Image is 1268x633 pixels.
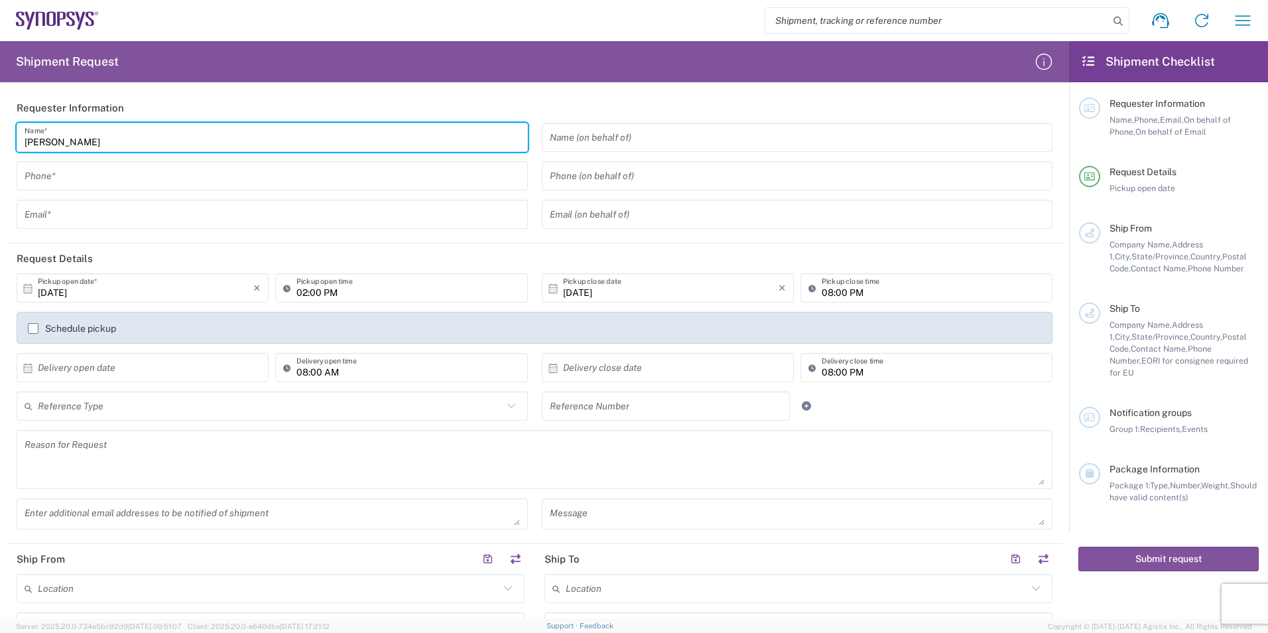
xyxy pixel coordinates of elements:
span: Email, [1160,115,1184,125]
span: Country, [1190,332,1222,342]
a: Feedback [580,622,613,630]
span: Number, [1170,480,1201,490]
span: [DATE] 09:51:07 [128,622,182,630]
span: Ship From [1109,223,1152,234]
span: Country, [1190,251,1222,261]
span: Company Name, [1109,320,1172,330]
a: Support [546,622,580,630]
span: Company Name, [1109,240,1172,249]
span: Client: 2025.20.0-e640dba [188,622,330,630]
span: Type, [1150,480,1170,490]
h2: Ship From [17,553,65,566]
span: Pickup open date [1109,183,1175,193]
h2: Ship To [544,553,580,566]
span: Package Information [1109,464,1200,474]
i: × [253,277,261,299]
span: Contact Name, [1131,344,1188,354]
h2: Shipment Checklist [1081,54,1215,70]
span: Phone, [1134,115,1160,125]
label: Schedule pickup [28,323,116,334]
span: City, [1115,251,1131,261]
span: State/Province, [1131,251,1190,261]
span: Recipients, [1140,424,1182,434]
span: Name, [1109,115,1134,125]
span: Notification groups [1109,407,1192,418]
h2: Shipment Request [16,54,119,70]
span: Request Details [1109,167,1176,177]
input: Shipment, tracking or reference number [765,8,1109,33]
span: City, [1115,332,1131,342]
a: Add Reference [797,397,816,415]
h2: Request Details [17,252,93,265]
span: State/Province, [1131,332,1190,342]
span: Server: 2025.20.0-734e5bc92d9 [16,622,182,630]
span: EORI for consignee required for EU [1109,356,1248,378]
span: Requester Information [1109,98,1205,109]
span: Ship To [1109,303,1140,314]
span: Weight, [1201,480,1230,490]
h2: Requester Information [17,102,124,115]
span: Copyright © [DATE]-[DATE] Agistix Inc., All Rights Reserved [1048,620,1252,632]
span: Phone Number [1188,263,1244,273]
span: Events [1182,424,1208,434]
i: × [779,277,786,299]
span: Contact Name, [1131,263,1188,273]
span: Package 1: [1109,480,1150,490]
span: [DATE] 17:21:12 [280,622,330,630]
button: Submit request [1078,547,1259,571]
span: Group 1: [1109,424,1140,434]
span: On behalf of Email [1135,127,1206,137]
